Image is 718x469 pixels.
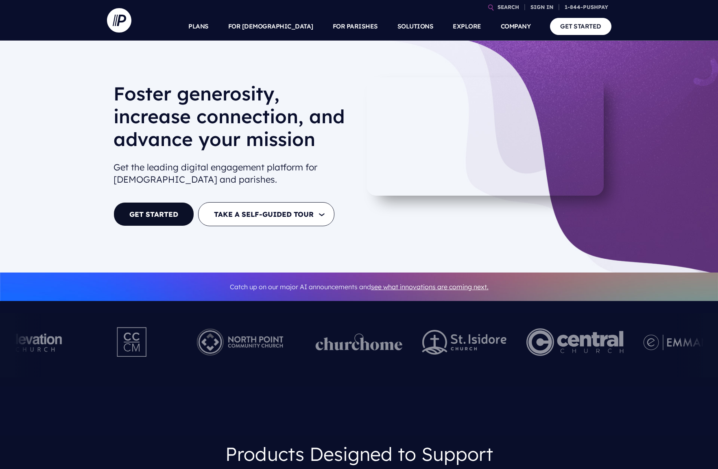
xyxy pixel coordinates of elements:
img: pp_logos_2 [422,330,507,355]
a: EXPLORE [453,12,481,41]
a: FOR [DEMOGRAPHIC_DATA] [228,12,313,41]
p: Catch up on our major AI announcements and [113,278,605,296]
button: TAKE A SELF-GUIDED TOUR [198,202,334,226]
a: GET STARTED [550,18,611,35]
a: SOLUTIONS [397,12,434,41]
a: FOR PARISHES [333,12,378,41]
h2: Get the leading digital engagement platform for [DEMOGRAPHIC_DATA] and parishes. [113,158,353,190]
img: pp_logos_1 [316,334,403,351]
a: PLANS [188,12,209,41]
img: Central Church Henderson NV [526,320,624,364]
a: see what innovations are coming next. [371,283,489,291]
a: COMPANY [501,12,531,41]
h1: Foster generosity, increase connection, and advance your mission [113,82,353,157]
img: Pushpay_Logo__CCM [100,320,164,364]
img: Pushpay_Logo__NorthPoint [184,320,296,364]
a: GET STARTED [113,202,194,226]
